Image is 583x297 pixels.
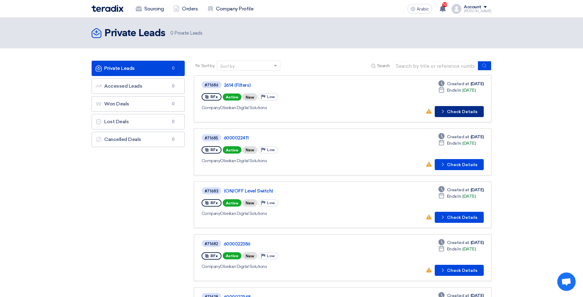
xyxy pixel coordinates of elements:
font: RFx [210,95,218,99]
font: #71685 [205,136,218,140]
div: Open chat [557,272,576,291]
font: Low [267,95,275,99]
font: [DATE] [462,141,475,146]
font: 0 [172,137,175,142]
a: Orders [168,2,203,16]
font: RFx [210,254,218,258]
font: #71683 [205,189,218,193]
font: Created at [447,81,469,86]
font: Obeikan Digital Solutions [220,105,267,110]
font: [DATE] [462,246,475,252]
font: #71682 [205,242,218,246]
font: Check Details [447,109,477,114]
button: Check Details [435,106,484,117]
font: 0 [172,119,175,124]
font: Active [226,148,238,152]
font: New [246,254,254,258]
font: Ends In [447,88,461,93]
font: Active [226,254,238,258]
font: Private Leads [104,29,165,38]
font: Company [202,264,220,269]
font: Arabic [417,6,429,12]
font: 0 [172,84,175,88]
font: Won Deals [104,101,129,107]
font: New [246,95,254,100]
font: Check Details [447,215,477,220]
a: Private Leads0 [92,61,185,76]
font: [DATE] [471,81,484,86]
font: Private Leads [174,30,202,36]
font: Orders [182,6,198,12]
font: 6000022386 [224,241,250,247]
a: 2614 (Filters) [224,82,377,88]
font: Check Details [447,268,477,273]
font: New [246,148,254,153]
font: RFx [210,148,218,152]
font: Search [377,63,390,68]
font: Ends In [447,141,461,146]
font: Created at [447,187,469,192]
font: 6000022411 [224,135,249,141]
input: Search by title or reference number [392,61,478,70]
img: Teradix logo [92,5,123,12]
font: Company Profile [216,6,253,12]
font: Lost Deals [104,119,129,124]
a: Cancelled Deals0 [92,132,185,147]
font: Obeikan Digital Solutions [220,211,267,216]
font: Ends In [447,246,461,252]
font: [DATE] [462,88,475,93]
font: Sourcing [144,6,164,12]
font: Created at [447,240,469,245]
font: Low [267,201,275,205]
font: Sort by [220,64,235,69]
font: Company [202,211,220,216]
font: Check Details [447,162,477,167]
font: Obeikan Digital Solutions [220,264,267,269]
a: 6000022386 [224,241,377,247]
font: [DATE] [462,194,475,199]
button: Check Details [435,265,484,276]
font: Company [202,158,220,163]
font: 10 [443,2,447,7]
font: RFx [210,201,218,205]
font: [DATE] [471,134,484,139]
font: 2614 (Filters) [224,82,250,88]
font: Sort by [201,63,215,68]
button: Arabic [407,4,432,14]
a: Accessed Leads0 [92,78,185,94]
font: Accessed Leads [104,83,142,89]
font: New [246,201,254,205]
a: (ON/OFF Level Switch) [224,188,377,194]
font: Company [202,105,220,110]
font: Ends In [447,194,461,199]
font: 0 [170,30,173,36]
font: (ON/OFF Level Switch) [224,188,273,194]
a: Lost Deals0 [92,114,185,129]
font: Active [226,201,238,205]
button: Check Details [435,159,484,170]
font: 0 [172,101,175,106]
a: Sourcing [131,2,168,16]
a: Won Deals0 [92,96,185,112]
font: [DATE] [471,187,484,192]
font: Low [267,148,275,152]
font: Account [464,4,481,10]
button: Check Details [435,212,484,223]
a: 6000022411 [224,135,377,141]
font: Cancelled Deals [104,136,141,142]
font: Low [267,254,275,258]
font: 0 [172,66,175,70]
font: [DATE] [471,240,484,245]
font: Created at [447,134,469,139]
font: Private Leads [104,65,135,71]
font: Active [226,95,238,99]
font: #71686 [205,83,218,87]
img: profile_test.png [452,4,461,14]
font: [PERSON_NAME] [464,9,491,13]
font: Obeikan Digital Solutions [220,158,267,163]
